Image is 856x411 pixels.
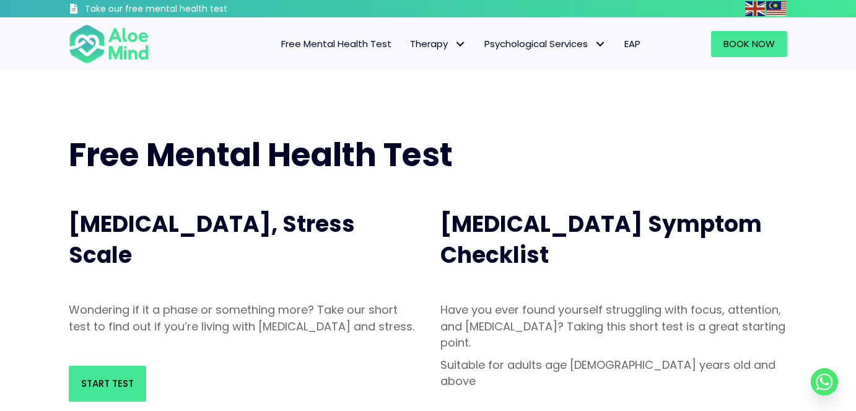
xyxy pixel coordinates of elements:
p: Wondering if it a phase or something more? Take our short test to find out if you’re living with ... [69,302,416,334]
span: Therapy [410,37,466,50]
a: Start Test [69,366,146,402]
a: English [745,1,766,15]
nav: Menu [165,31,650,57]
a: Malay [766,1,787,15]
p: Suitable for adults age [DEMOGRAPHIC_DATA] years old and above [440,357,787,389]
a: EAP [615,31,650,57]
span: [MEDICAL_DATA] Symptom Checklist [440,208,762,271]
span: Start Test [81,377,134,390]
span: Book Now [723,37,775,50]
span: EAP [624,37,640,50]
img: ms [766,1,786,16]
a: Book Now [711,31,787,57]
span: Psychological Services: submenu [591,35,609,53]
a: Take our free mental health test [69,3,294,17]
span: Free Mental Health Test [69,132,453,177]
p: Have you ever found yourself struggling with focus, attention, and [MEDICAL_DATA]? Taking this sh... [440,302,787,350]
a: Free Mental Health Test [272,31,401,57]
span: Psychological Services [484,37,606,50]
a: Whatsapp [811,368,838,396]
span: [MEDICAL_DATA], Stress Scale [69,208,355,271]
span: Therapy: submenu [451,35,469,53]
span: Free Mental Health Test [281,37,391,50]
img: en [745,1,765,16]
img: Aloe mind Logo [69,24,149,64]
a: Psychological ServicesPsychological Services: submenu [475,31,615,57]
h3: Take our free mental health test [85,3,294,15]
a: TherapyTherapy: submenu [401,31,475,57]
